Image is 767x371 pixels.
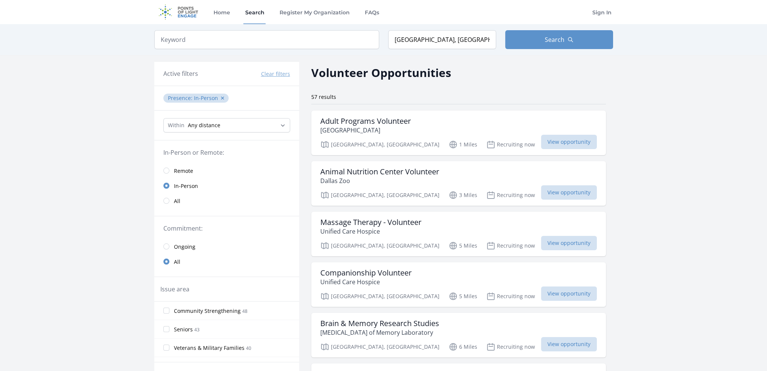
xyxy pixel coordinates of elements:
[311,161,606,206] a: Animal Nutrition Center Volunteer Dallas Zoo [GEOGRAPHIC_DATA], [GEOGRAPHIC_DATA] 3 Miles Recruit...
[174,326,193,333] span: Seniors
[486,191,535,200] p: Recruiting now
[486,292,535,301] p: Recruiting now
[220,94,225,102] button: ✕
[486,140,535,149] p: Recruiting now
[242,308,247,314] span: 48
[154,178,299,193] a: In-Person
[320,140,440,149] p: [GEOGRAPHIC_DATA], [GEOGRAPHIC_DATA]
[449,191,477,200] p: 3 Miles
[261,70,290,78] button: Clear filters
[168,94,194,102] span: Presence :
[174,258,180,266] span: All
[320,277,412,286] p: Unified Care Hospice
[320,292,440,301] p: [GEOGRAPHIC_DATA], [GEOGRAPHIC_DATA]
[174,243,195,251] span: Ongoing
[246,345,251,351] span: 40
[320,167,439,176] h3: Animal Nutrition Center Volunteer
[160,285,189,294] legend: Issue area
[174,167,193,175] span: Remote
[154,193,299,208] a: All
[541,135,597,149] span: View opportunity
[311,313,606,357] a: Brain & Memory Research Studies [MEDICAL_DATA] of Memory Laboratory [GEOGRAPHIC_DATA], [GEOGRAPHI...
[320,191,440,200] p: [GEOGRAPHIC_DATA], [GEOGRAPHIC_DATA]
[449,292,477,301] p: 5 Miles
[449,241,477,250] p: 5 Miles
[320,241,440,250] p: [GEOGRAPHIC_DATA], [GEOGRAPHIC_DATA]
[163,118,290,132] select: Search Radius
[311,262,606,307] a: Companionship Volunteer Unified Care Hospice [GEOGRAPHIC_DATA], [GEOGRAPHIC_DATA] 5 Miles Recruit...
[320,218,421,227] h3: Massage Therapy - Volunteer
[311,93,336,100] span: 57 results
[320,117,411,126] h3: Adult Programs Volunteer
[320,319,439,328] h3: Brain & Memory Research Studies
[320,328,439,337] p: [MEDICAL_DATA] of Memory Laboratory
[320,126,411,135] p: [GEOGRAPHIC_DATA]
[320,268,412,277] h3: Companionship Volunteer
[163,148,290,157] legend: In-Person or Remote:
[163,224,290,233] legend: Commitment:
[541,337,597,351] span: View opportunity
[320,227,421,236] p: Unified Care Hospice
[163,326,169,332] input: Seniors 43
[163,345,169,351] input: Veterans & Military Families 40
[311,64,451,81] h2: Volunteer Opportunities
[311,111,606,155] a: Adult Programs Volunteer [GEOGRAPHIC_DATA] [GEOGRAPHIC_DATA], [GEOGRAPHIC_DATA] 1 Miles Recruitin...
[545,35,564,44] span: Search
[154,239,299,254] a: Ongoing
[174,344,244,352] span: Veterans & Military Families
[154,163,299,178] a: Remote
[174,197,180,205] span: All
[486,342,535,351] p: Recruiting now
[541,286,597,301] span: View opportunity
[320,342,440,351] p: [GEOGRAPHIC_DATA], [GEOGRAPHIC_DATA]
[154,30,379,49] input: Keyword
[505,30,613,49] button: Search
[174,182,198,190] span: In-Person
[541,185,597,200] span: View opportunity
[449,140,477,149] p: 1 Miles
[174,307,241,315] span: Community Strengthening
[163,308,169,314] input: Community Strengthening 48
[163,69,198,78] h3: Active filters
[311,212,606,256] a: Massage Therapy - Volunteer Unified Care Hospice [GEOGRAPHIC_DATA], [GEOGRAPHIC_DATA] 5 Miles Rec...
[320,176,439,185] p: Dallas Zoo
[541,236,597,250] span: View opportunity
[486,241,535,250] p: Recruiting now
[388,30,496,49] input: Location
[194,94,218,102] span: In-Person
[154,254,299,269] a: All
[194,326,200,333] span: 43
[449,342,477,351] p: 6 Miles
